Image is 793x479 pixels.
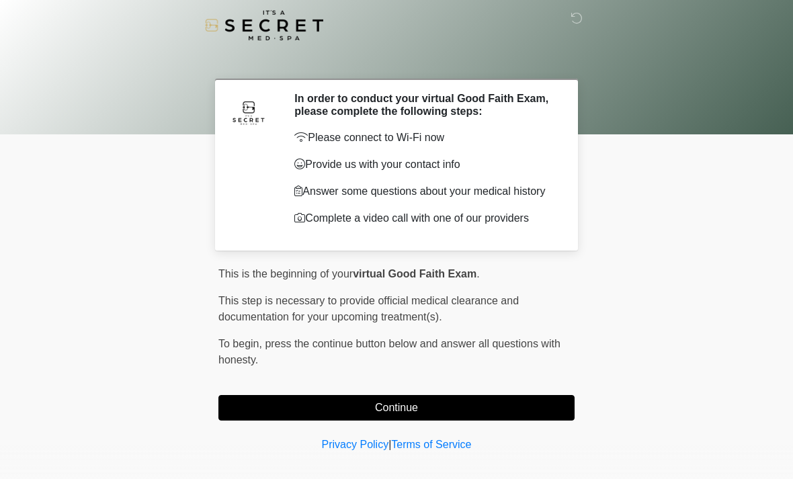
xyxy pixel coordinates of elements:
p: Please connect to Wi-Fi now [294,130,554,146]
span: press the continue button below and answer all questions with honesty. [218,338,560,365]
span: This step is necessary to provide official medical clearance and documentation for your upcoming ... [218,295,519,322]
p: Provide us with your contact info [294,157,554,173]
img: Agent Avatar [228,92,269,132]
p: Answer some questions about your medical history [294,183,554,200]
a: Terms of Service [391,439,471,450]
span: To begin, [218,338,265,349]
strong: virtual Good Faith Exam [353,268,476,279]
a: | [388,439,391,450]
img: It's A Secret Med Spa Logo [205,10,323,40]
h2: In order to conduct your virtual Good Faith Exam, please complete the following steps: [294,92,554,118]
span: This is the beginning of your [218,268,353,279]
h1: ‎ ‎ [208,48,585,73]
button: Continue [218,395,575,421]
a: Privacy Policy [322,439,389,450]
span: . [476,268,479,279]
p: Complete a video call with one of our providers [294,210,554,226]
